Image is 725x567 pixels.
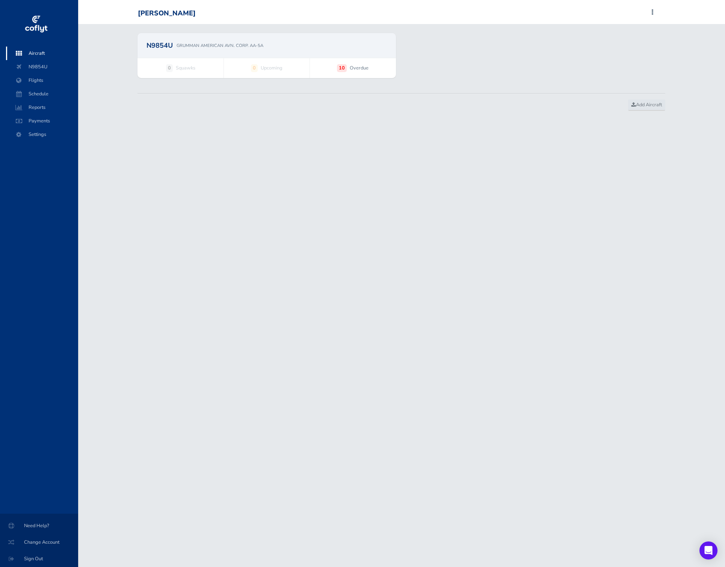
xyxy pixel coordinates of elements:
a: N9854U GRUMMAN AMERICAN AVN. CORP. AA-5A 0 Squawks 0 Upcoming 10 Overdue [137,33,396,78]
strong: 0 [251,64,258,72]
span: Sign Out [9,552,69,565]
span: Flights [14,74,71,87]
span: Need Help? [9,519,69,532]
strong: 10 [337,64,347,72]
div: [PERSON_NAME] [138,9,196,18]
span: Add Aircraft [631,101,662,108]
h2: N9854U [147,42,173,49]
span: Squawks [176,64,195,72]
span: Overdue [350,64,369,72]
span: N9854U [14,60,71,74]
a: Add Aircraft [628,100,665,111]
span: Payments [14,114,71,128]
span: Reports [14,101,71,114]
span: Settings [14,128,71,141]
div: Open Intercom Messenger [699,541,717,559]
img: coflyt logo [24,13,48,36]
span: Schedule [14,87,71,101]
p: GRUMMAN AMERICAN AVN. CORP. AA-5A [177,42,263,49]
span: Change Account [9,535,69,549]
span: Upcoming [261,64,282,72]
span: Aircraft [14,47,71,60]
strong: 0 [166,64,173,72]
